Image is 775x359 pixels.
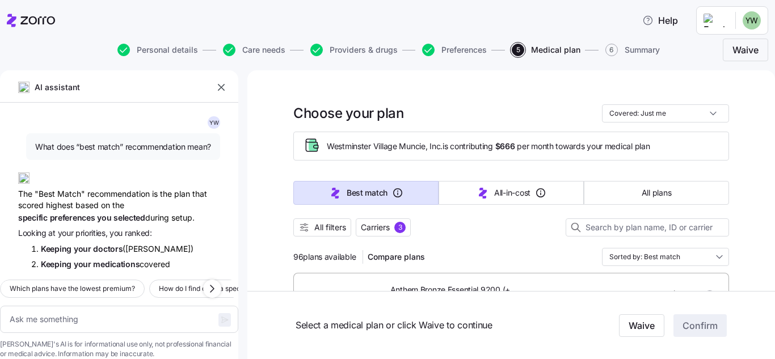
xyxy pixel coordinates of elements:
span: 6 [605,44,618,56]
span: your [58,228,75,238]
span: AI assistant [34,81,81,94]
span: 5 [512,44,524,56]
img: ai-icon.png [18,82,30,93]
span: All filters [314,222,346,233]
div: | [631,289,700,303]
span: your [74,259,94,269]
img: Anthem [302,282,372,310]
span: Preferences [441,46,487,54]
img: ai-icon.png [18,172,30,184]
span: ranked: [125,228,152,238]
button: Carriers3 [356,218,411,236]
a: Personal details [115,44,198,56]
button: 6Summary [605,44,660,56]
button: Help [633,9,687,32]
span: Compare plans [368,251,425,263]
img: 22d4bd5c6379dfc63fd002c3024b575b [743,11,761,29]
span: Looking [18,228,48,238]
span: Waive [732,43,759,57]
span: Select a medical plan or click Waive to continue [296,318,580,332]
h1: Choose your plan [293,104,403,122]
div: 3 [394,222,406,233]
button: Waive [619,314,664,337]
span: Carriers [361,222,390,233]
button: All filters [293,218,351,236]
span: Personal details [137,46,198,54]
span: Confirm [683,319,718,332]
input: Search by plan name, ID or carrier [566,218,729,236]
span: Anthem Bronze Essential 9200 (+ Incentives) [390,284,542,307]
span: preferences [50,213,98,222]
span: Y W [209,120,219,125]
span: priorities, [75,228,109,238]
button: How do I find out if a specialist is in-network? [149,280,313,298]
button: Preferences [422,44,487,56]
span: Summary [625,46,660,54]
li: covered [41,258,220,271]
span: you [109,228,125,238]
span: you [97,213,113,222]
a: 5Medical plan [509,44,580,56]
a: Preferences [420,44,487,56]
div: The "Best Match" recommendation is the plan that scored highest based on the during setup. [18,163,220,223]
li: ([PERSON_NAME]) [41,243,220,255]
span: All plans [642,187,671,198]
img: Employer logo [704,14,726,27]
button: Compare plans [363,248,429,266]
span: What does “best match” recommendation mean? [35,141,211,153]
span: Which plans have the lowest premium? [10,283,135,294]
span: Care needs [242,46,285,54]
span: $666 [495,141,515,152]
span: medications [93,259,140,269]
span: your [74,244,94,254]
a: Providers & drugs [308,44,398,56]
a: Care needs [221,44,285,56]
span: doctors [93,244,123,254]
span: selected [113,213,145,222]
span: Keeping [41,244,74,254]
span: Best match [347,187,387,198]
input: Order by dropdown [602,248,729,266]
span: Westminster Village Muncie, Inc. is contributing per month towards your medical plan [327,141,650,152]
button: Care needs [223,44,285,56]
span: specific [18,213,50,222]
span: Keeping [41,259,74,269]
span: 96 plans available [293,251,356,263]
span: How do I find out if a specialist is in-network? [159,283,303,294]
button: Providers & drugs [310,44,398,56]
button: Personal details [117,44,198,56]
span: Waive [629,319,655,332]
span: Providers & drugs [330,46,398,54]
button: Confirm [673,314,727,337]
button: 5Medical plan [512,44,580,56]
span: Medical plan [531,46,580,54]
span: All-in-cost [494,187,530,198]
button: Waive [723,39,768,61]
span: Help [642,14,678,27]
span: at [48,228,57,238]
